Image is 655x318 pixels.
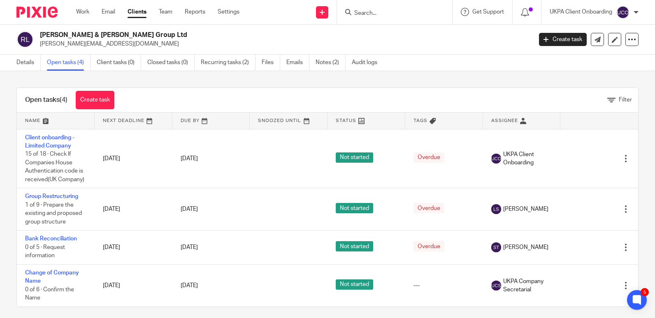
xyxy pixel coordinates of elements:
td: [DATE] [95,129,172,188]
a: Clients [128,8,146,16]
p: [PERSON_NAME][EMAIL_ADDRESS][DOMAIN_NAME] [40,40,527,48]
div: 5 [641,288,649,296]
span: Overdue [413,152,444,163]
span: [DATE] [181,283,198,288]
span: 15 of 18 · Check If Companies House Authentication code is received(UK Company) [25,151,84,182]
span: [DATE] [181,156,198,161]
a: Recurring tasks (2) [201,55,255,71]
span: Get Support [472,9,504,15]
span: Snoozed Until [258,118,301,123]
p: UKPA Client Onboarding [550,8,612,16]
span: UKPA Client Onboarding [503,150,553,167]
a: Closed tasks (0) [147,55,195,71]
span: UKPA Company Secretarial [503,277,553,294]
td: [DATE] [95,264,172,306]
input: Search [353,10,427,17]
a: Create task [539,33,587,46]
a: Client tasks (0) [97,55,141,71]
span: Status [336,118,356,123]
h1: Open tasks [25,96,67,104]
img: svg%3E [16,31,34,48]
img: Pixie [16,7,58,18]
span: Not started [336,203,373,213]
a: Reports [185,8,205,16]
a: Settings [218,8,239,16]
td: [DATE] [95,188,172,230]
a: Email [102,8,115,16]
span: Filter [619,97,632,103]
span: 0 of 5 · Request information [25,244,65,259]
img: svg%3E [491,281,501,290]
span: [PERSON_NAME] [503,243,548,251]
span: Overdue [413,241,444,251]
a: Create task [76,91,114,109]
a: Audit logs [352,55,383,71]
img: svg%3E [491,242,501,252]
img: svg%3E [491,204,501,214]
span: [DATE] [181,244,198,250]
img: svg%3E [616,6,629,19]
span: [DATE] [181,206,198,212]
a: Team [159,8,172,16]
span: Not started [336,152,373,163]
a: Client onboarding - Limited Company [25,135,74,149]
a: Change of Company Name [25,270,79,284]
h2: [PERSON_NAME] & [PERSON_NAME] Group Ltd [40,31,429,39]
span: Overdue [413,203,444,213]
a: Files [262,55,280,71]
span: (4) [60,97,67,103]
a: Bank Reconciliation [25,236,77,242]
span: Not started [336,279,373,290]
a: Group Restructuring [25,194,78,199]
td: [DATE] [95,230,172,264]
span: Tags [413,118,427,123]
a: Notes (2) [316,55,346,71]
a: Work [76,8,89,16]
span: 0 of 6 · Confirm the Name [25,287,74,301]
span: [PERSON_NAME] [503,205,548,213]
a: Open tasks (4) [47,55,91,71]
div: --- [413,281,475,290]
span: Not started [336,241,373,251]
img: svg%3E [491,154,501,164]
a: Details [16,55,41,71]
span: 1 of 9 · Prepare the existing and proposed group structure [25,202,82,225]
a: Emails [286,55,309,71]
